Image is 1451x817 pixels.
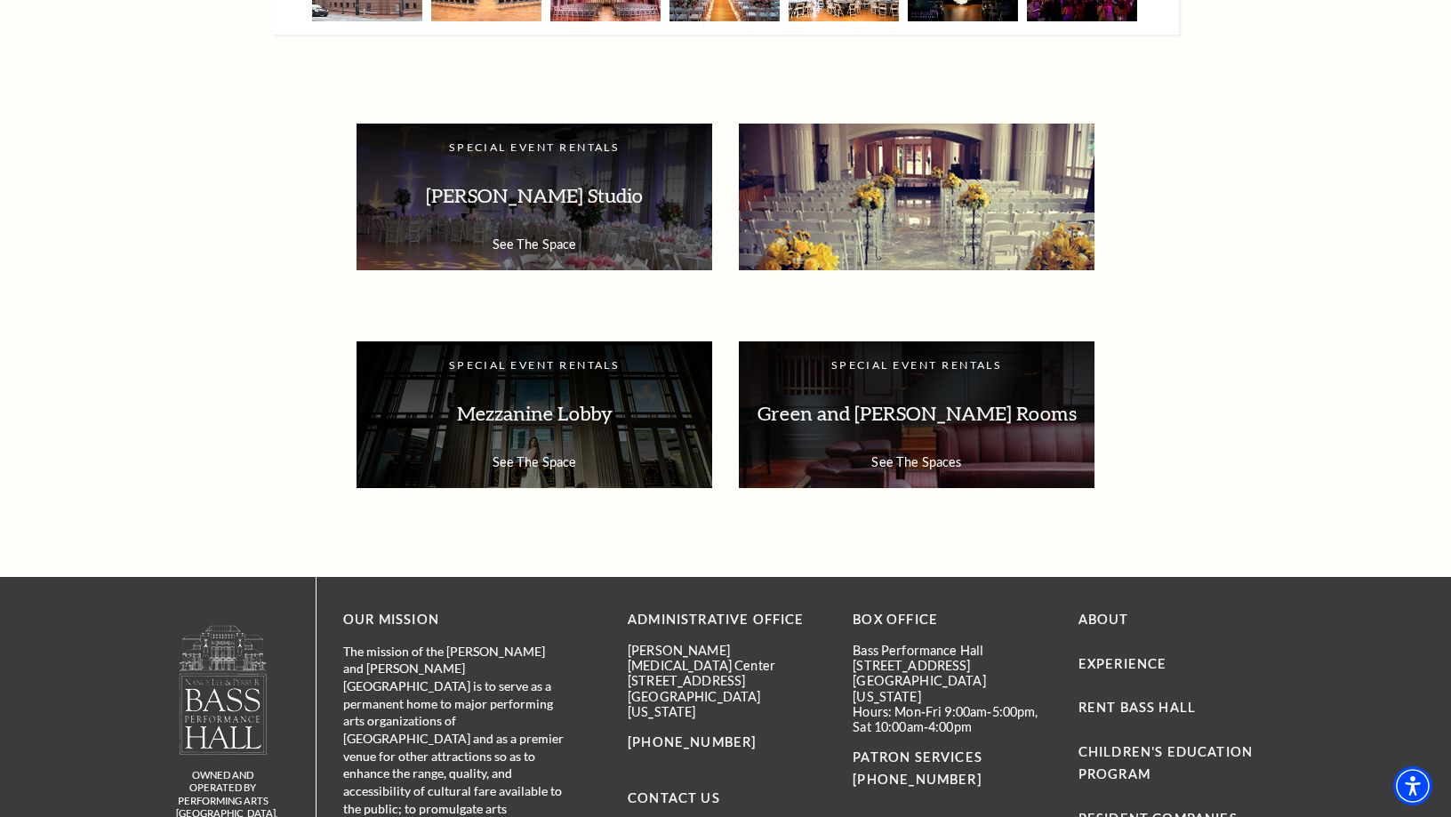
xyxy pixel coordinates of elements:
p: Mezzanine Lobby [374,386,694,442]
p: See The Space [374,236,694,252]
a: Children's Education Program [1078,744,1253,781]
p: Special Event Rentals [374,141,694,155]
div: Accessibility Menu [1393,766,1432,805]
p: Special Event Rentals [757,359,1077,372]
p: [PHONE_NUMBER] [628,732,826,754]
p: [GEOGRAPHIC_DATA][US_STATE] [853,673,1051,704]
p: BOX OFFICE [853,609,1051,631]
a: Rent Bass Hall [1078,700,1196,715]
p: [STREET_ADDRESS] [628,673,826,688]
p: PATRON SERVICES [PHONE_NUMBER] [853,747,1051,791]
p: See The Space [374,454,694,469]
a: About [1078,612,1129,627]
p: Hours: Mon-Fri 9:00am-5:00pm, Sat 10:00am-4:00pm [853,704,1051,735]
p: [STREET_ADDRESS] [853,658,1051,673]
p: Administrative Office [628,609,826,631]
a: Contact Us [628,790,720,805]
a: Experience [1078,656,1167,671]
p: Green and [PERSON_NAME] Rooms [757,386,1077,442]
a: Special Event Rentals Green and [PERSON_NAME] Rooms See The Spaces [739,341,1094,488]
p: OUR MISSION [343,609,565,631]
p: [GEOGRAPHIC_DATA][US_STATE] [628,689,826,720]
p: [PERSON_NAME] Studio [374,168,694,224]
p: [PERSON_NAME][MEDICAL_DATA] Center [628,643,826,674]
img: owned and operated by Performing Arts Fort Worth, A NOT-FOR-PROFIT 501(C)3 ORGANIZATION [178,624,269,755]
p: See The Spaces [757,454,1077,469]
a: Special Event Rentals Mezzanine Lobby See The Space [357,341,712,488]
a: Special Event Rentals [PERSON_NAME] Studio See The Space [357,124,712,270]
p: Bass Performance Hall [853,643,1051,658]
p: Special Event Rentals [374,359,694,372]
